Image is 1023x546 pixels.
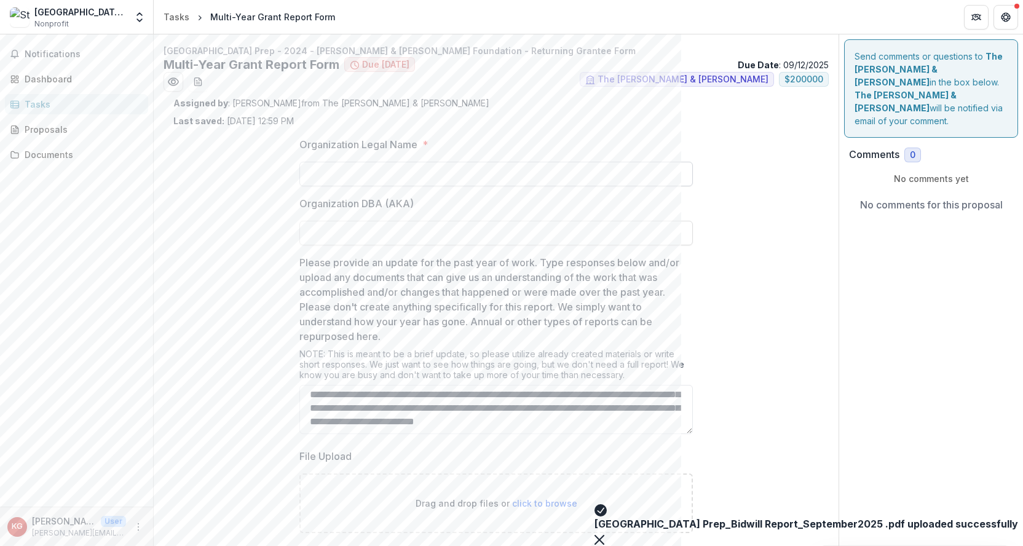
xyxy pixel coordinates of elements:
[10,7,30,27] img: St. Ignatius College Prep
[299,196,414,211] p: Organization DBA (AKA)
[299,255,685,344] p: Please provide an update for the past year of work. Type responses below and/or upload any docume...
[131,520,146,534] button: More
[5,44,148,64] button: Notifications
[855,51,1003,87] strong: The [PERSON_NAME] & [PERSON_NAME]
[32,528,126,539] p: [PERSON_NAME][EMAIL_ADDRESS][PERSON_NAME][DOMAIN_NAME]
[173,116,224,126] strong: Last saved:
[173,114,294,127] p: [DATE] 12:59 PM
[738,58,829,71] p: : 09/12/2025
[164,57,339,72] h2: Multi-Year Grant Report Form
[25,49,143,60] span: Notifications
[12,523,23,531] div: Kevin Golden
[993,5,1018,30] button: Get Help
[849,172,1013,185] p: No comments yet
[784,74,823,85] span: $ 200000
[164,44,829,57] p: [GEOGRAPHIC_DATA] Prep - 2024 - [PERSON_NAME] & [PERSON_NAME] Foundation - Returning Grantee Form
[34,6,126,18] div: [GEOGRAPHIC_DATA] Prep
[5,69,148,89] a: Dashboard
[210,10,335,23] div: Multi-Year Grant Report Form
[32,515,96,528] p: [PERSON_NAME]
[299,449,352,464] p: File Upload
[131,5,148,30] button: Open entity switcher
[362,60,409,70] span: Due [DATE]
[159,8,340,26] nav: breadcrumb
[416,497,577,510] p: Drag and drop files or
[101,516,126,527] p: User
[173,97,819,109] p: : [PERSON_NAME] from The [PERSON_NAME] & [PERSON_NAME]
[964,5,989,30] button: Partners
[860,197,1003,212] p: No comments for this proposal
[164,72,183,92] button: Preview ed2ff921-c60d-4efe-9585-f22cb2cd3b6c.pdf
[299,137,417,152] p: Organization Legal Name
[159,8,194,26] a: Tasks
[188,72,208,92] button: download-word-button
[173,98,228,108] strong: Assigned by
[25,123,138,136] div: Proposals
[5,119,148,140] a: Proposals
[5,94,148,114] a: Tasks
[164,10,189,23] div: Tasks
[738,60,779,70] strong: Due Date
[849,149,899,160] h2: Comments
[598,74,768,85] span: The [PERSON_NAME] & [PERSON_NAME]
[25,73,138,85] div: Dashboard
[855,90,957,113] strong: The [PERSON_NAME] & [PERSON_NAME]
[34,18,69,30] span: Nonprofit
[299,349,693,385] div: NOTE: This is meant to be a brief update, so please utilize already created materials or write sh...
[25,98,138,111] div: Tasks
[512,498,577,508] span: click to browse
[844,39,1018,138] div: Send comments or questions to in the box below. will be notified via email of your comment.
[25,148,138,161] div: Documents
[5,144,148,165] a: Documents
[910,150,915,160] span: 0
